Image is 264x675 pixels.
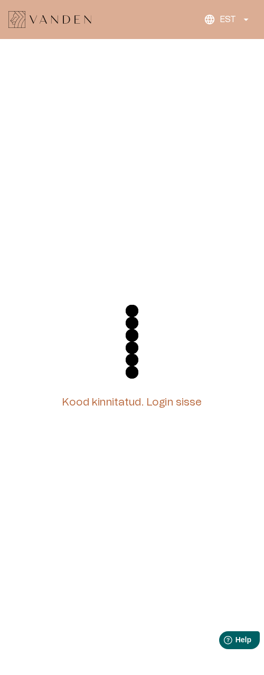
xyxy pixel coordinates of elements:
[62,396,202,410] h5: Kood kinnitatud. Login sisse
[220,13,236,26] p: EST
[182,627,264,657] iframe: Help widget launcher
[200,9,256,30] button: EST
[8,11,91,28] img: Vanden logo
